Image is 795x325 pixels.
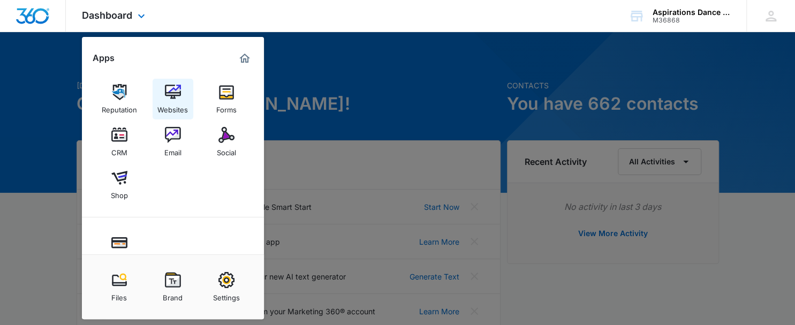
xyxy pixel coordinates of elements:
[153,122,193,162] a: Email
[111,288,127,302] div: Files
[216,100,237,114] div: Forms
[99,79,140,119] a: Reputation
[153,267,193,307] a: Brand
[82,10,132,21] span: Dashboard
[111,143,127,157] div: CRM
[111,186,128,200] div: Shop
[103,251,135,264] div: Payments
[93,53,115,63] h2: Apps
[206,79,247,119] a: Forms
[206,122,247,162] a: Social
[653,17,731,24] div: account id
[213,288,240,302] div: Settings
[163,288,183,302] div: Brand
[153,79,193,119] a: Websites
[99,267,140,307] a: Files
[157,100,188,114] div: Websites
[102,100,137,114] div: Reputation
[99,229,140,270] a: Payments
[164,143,181,157] div: Email
[217,143,236,157] div: Social
[236,50,253,67] a: Marketing 360® Dashboard
[99,122,140,162] a: CRM
[653,8,731,17] div: account name
[206,267,247,307] a: Settings
[99,164,140,205] a: Shop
